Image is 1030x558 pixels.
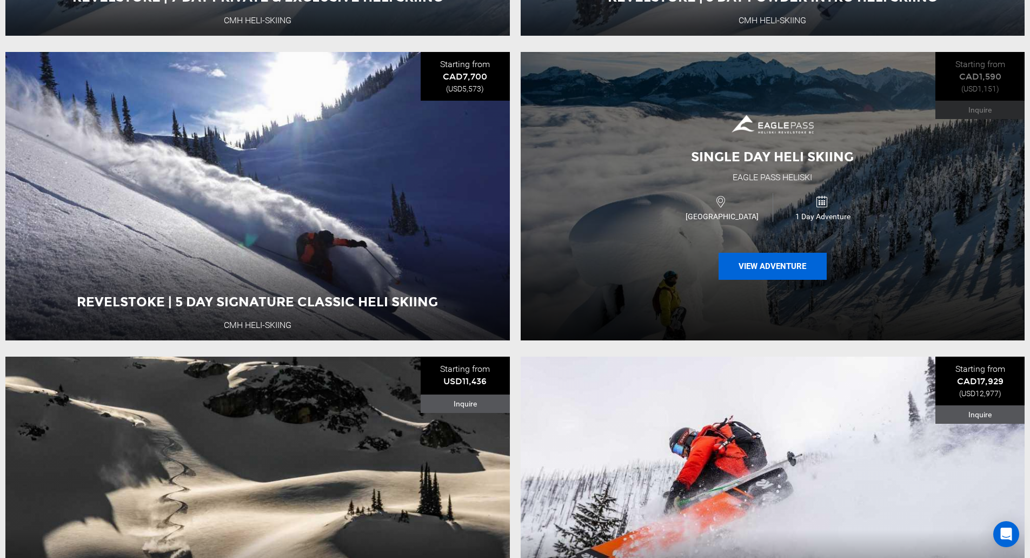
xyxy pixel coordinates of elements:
[733,172,812,184] div: Eagle Pass Heliski
[993,521,1019,547] div: Open Intercom Messenger
[672,211,772,222] span: [GEOGRAPHIC_DATA]
[773,211,873,222] span: 1 Day Adventure
[729,104,816,142] img: images
[691,149,854,165] span: Single Day Heli Skiing
[719,253,827,280] button: View Adventure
